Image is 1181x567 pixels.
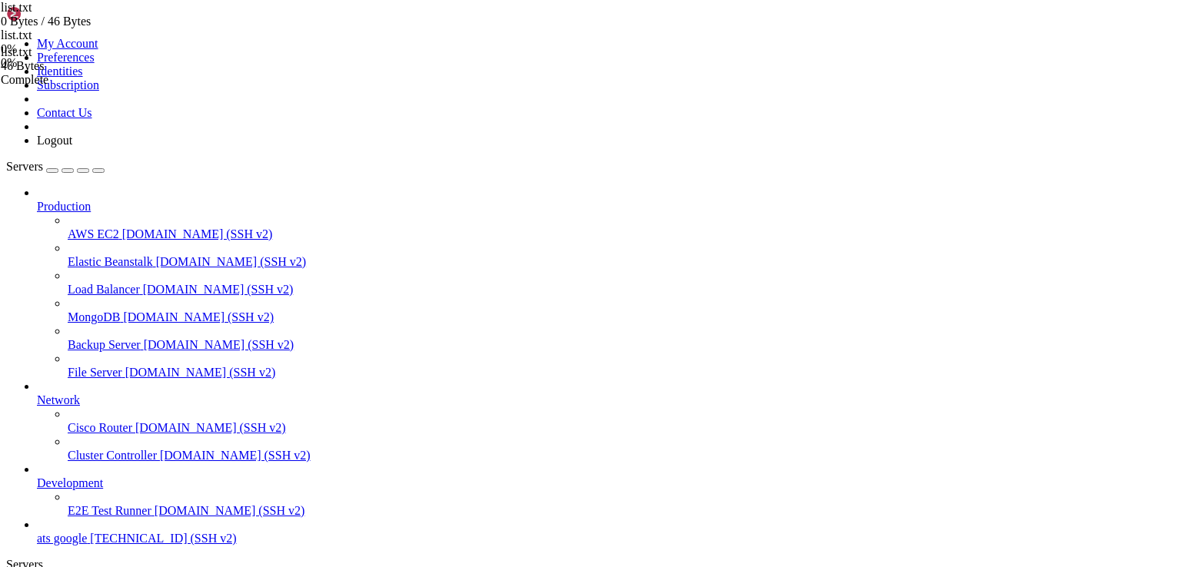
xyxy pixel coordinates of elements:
span: list.txt [1,1,155,28]
div: list.txt [1,28,155,42]
span: list.txt [1,1,32,14]
div: 0 Bytes / 46 Bytes [1,15,155,28]
div: Complete [1,73,155,87]
div: 0% [1,42,155,56]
